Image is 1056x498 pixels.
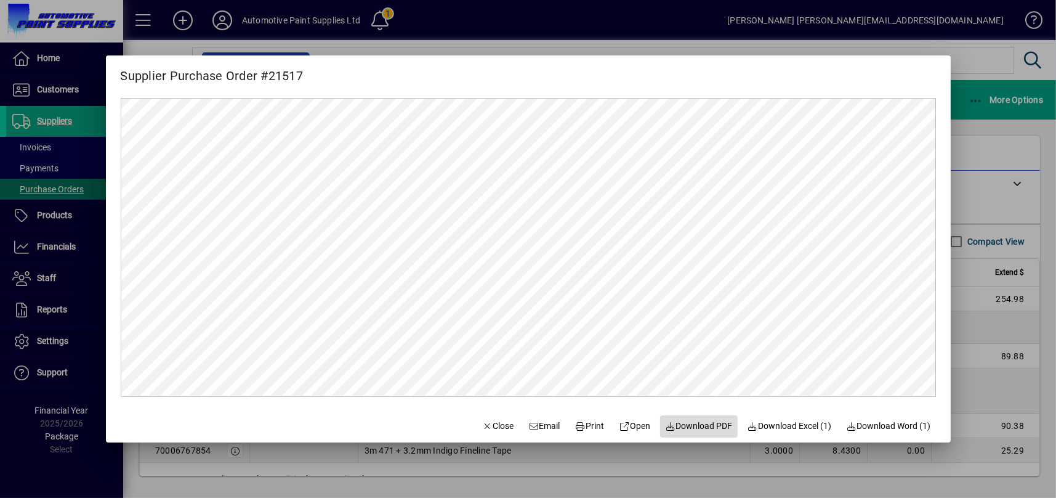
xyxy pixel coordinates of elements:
[570,415,610,438] button: Print
[106,55,318,86] h2: Supplier Purchase Order #21517
[619,420,651,433] span: Open
[665,420,733,433] span: Download PDF
[523,415,565,438] button: Email
[575,420,605,433] span: Print
[660,415,738,438] a: Download PDF
[743,415,837,438] button: Download Excel (1)
[846,420,931,433] span: Download Word (1)
[482,420,514,433] span: Close
[748,420,832,433] span: Download Excel (1)
[615,415,656,438] a: Open
[528,420,560,433] span: Email
[841,415,936,438] button: Download Word (1)
[477,415,519,438] button: Close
